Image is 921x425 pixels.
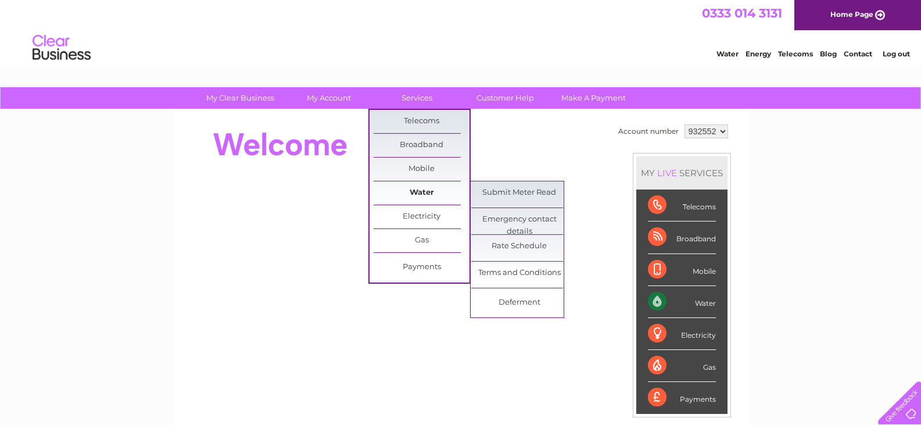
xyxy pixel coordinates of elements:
div: MY SERVICES [636,156,728,190]
div: Clear Business is a trading name of Verastar Limited (registered in [GEOGRAPHIC_DATA] No. 3667643... [187,6,736,56]
a: Blog [820,49,837,58]
a: Telecoms [374,110,470,133]
a: 0333 014 3131 [702,6,782,20]
a: Telecoms [778,49,813,58]
a: My Clear Business [192,87,288,109]
div: LIVE [655,167,679,178]
a: Submit Meter Read [471,181,567,205]
div: Payments [648,382,716,413]
div: Broadband [648,222,716,253]
a: Water [716,49,739,58]
div: Mobile [648,254,716,286]
a: Contact [844,49,872,58]
a: Make A Payment [546,87,642,109]
td: Account number [615,122,682,141]
a: Emergency contact details [471,208,567,231]
div: Gas [648,350,716,382]
a: Payments [374,256,470,279]
a: Energy [746,49,771,58]
a: Log out [883,49,910,58]
a: Services [369,87,465,109]
a: Gas [374,229,470,252]
a: My Account [281,87,377,109]
a: Broadband [374,134,470,157]
a: Electricity [374,205,470,228]
a: Mobile [374,158,470,181]
a: Terms and Conditions [471,262,567,285]
img: logo.png [32,30,91,66]
a: Rate Schedule [471,235,567,258]
div: Telecoms [648,190,716,222]
div: Water [648,286,716,318]
a: Deferment [471,291,567,315]
div: Electricity [648,318,716,350]
a: Customer Help [457,87,553,109]
a: Water [374,181,470,205]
